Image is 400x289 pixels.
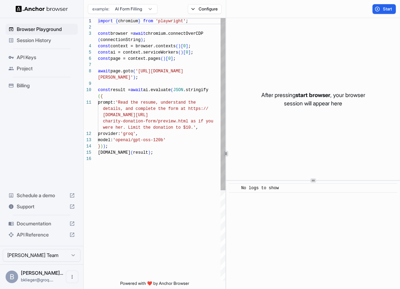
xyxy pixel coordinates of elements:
[100,38,140,42] span: connectionString
[183,50,186,55] span: [
[98,138,113,143] span: model:
[196,125,198,130] span: ,
[168,56,171,61] span: 0
[133,150,148,155] span: result
[163,56,166,61] span: )
[241,186,279,191] span: No logs to show
[98,100,115,105] span: prompt:
[143,88,171,93] span: ai.evaluate
[115,19,118,24] span: {
[143,19,153,24] span: from
[166,56,168,61] span: [
[21,277,53,282] span: bklieger@groq.com
[161,56,163,61] span: (
[133,75,136,80] span: )
[173,88,183,93] span: JSON
[178,44,180,49] span: )
[17,82,75,89] span: Billing
[17,37,75,44] span: Session History
[17,203,67,210] span: Support
[120,281,189,289] span: Powered with ❤️ by Anchor Browser
[17,192,67,199] span: Schedule a demo
[6,229,78,240] div: API Reference
[17,231,67,238] span: API Reference
[98,50,110,55] span: const
[106,144,108,149] span: ;
[84,156,91,162] div: 16
[178,50,180,55] span: (
[133,31,146,36] span: await
[92,6,109,12] span: example:
[383,6,393,12] span: Start
[103,125,195,130] span: were her. Limit the donation to $10.'
[188,50,191,55] span: ]
[16,6,68,12] img: Anchor Logo
[110,44,176,49] span: context = browser.contexts
[110,56,161,61] span: page = context.pages
[84,143,91,150] div: 14
[98,88,110,93] span: const
[121,131,136,136] span: 'groq'
[98,131,121,136] span: provider:
[98,75,133,80] span: [PERSON_NAME]'
[183,44,186,49] span: 0
[98,31,110,36] span: const
[186,50,188,55] span: 0
[110,50,178,55] span: ai = context.serviceWorkers
[17,220,67,227] span: Documentation
[103,113,148,118] span: [DOMAIN_NAME][URL]
[98,19,113,24] span: import
[183,88,208,93] span: .stringify
[6,271,18,283] div: B
[103,119,213,124] span: charity-donation-form/preview.html as if you
[131,88,143,93] span: await
[171,56,173,61] span: ]
[295,91,330,98] span: start browser
[66,271,78,283] button: Open menu
[6,35,78,46] div: Session History
[103,144,105,149] span: )
[6,190,78,201] div: Schedule a demo
[181,50,183,55] span: )
[173,56,176,61] span: ;
[136,75,138,80] span: ;
[6,52,78,63] div: API Keys
[84,43,91,49] div: 4
[143,38,146,42] span: ;
[136,69,183,74] span: '[URL][DOMAIN_NAME]
[84,31,91,37] div: 3
[6,218,78,229] div: Documentation
[188,4,222,14] button: Configure
[100,94,103,99] span: {
[186,19,188,24] span: ;
[98,150,131,155] span: [DOMAIN_NAME]
[100,144,103,149] span: )
[17,65,75,72] span: Project
[84,49,91,56] div: 5
[84,68,91,74] div: 8
[156,19,186,24] span: 'playwright'
[115,100,195,105] span: 'Read the resume, understand the
[84,131,91,137] div: 12
[98,38,100,42] span: (
[118,19,138,24] span: chromium
[84,99,91,106] div: 11
[113,138,166,143] span: 'openai/gpt-oss-120b'
[103,106,208,111] span: details, and complete the form at https://
[151,150,153,155] span: ;
[98,44,110,49] span: const
[191,50,193,55] span: ;
[17,26,75,33] span: Browser Playground
[6,24,78,35] div: Browser Playground
[21,270,63,276] span: Benjamin Klieger
[6,201,78,212] div: Support
[98,144,100,149] span: }
[17,54,75,61] span: API Keys
[110,31,133,36] span: browser =
[98,56,110,61] span: const
[6,63,78,74] div: Project
[6,80,78,91] div: Billing
[131,150,133,155] span: (
[188,44,191,49] span: ;
[232,185,236,192] span: ​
